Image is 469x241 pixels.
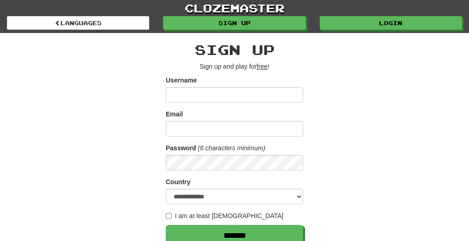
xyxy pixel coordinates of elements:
label: I am at least [DEMOGRAPHIC_DATA] [166,211,284,220]
p: Sign up and play for ! [166,62,303,71]
label: Email [166,110,183,119]
input: I am at least [DEMOGRAPHIC_DATA] [166,213,172,219]
h2: Sign up [166,42,303,57]
u: free [256,63,267,70]
label: Username [166,76,197,85]
a: Sign up [163,16,305,30]
a: Login [320,16,462,30]
em: (6 characters minimum) [198,144,265,152]
label: Password [166,143,196,153]
a: Languages [7,16,149,30]
label: Country [166,177,191,186]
